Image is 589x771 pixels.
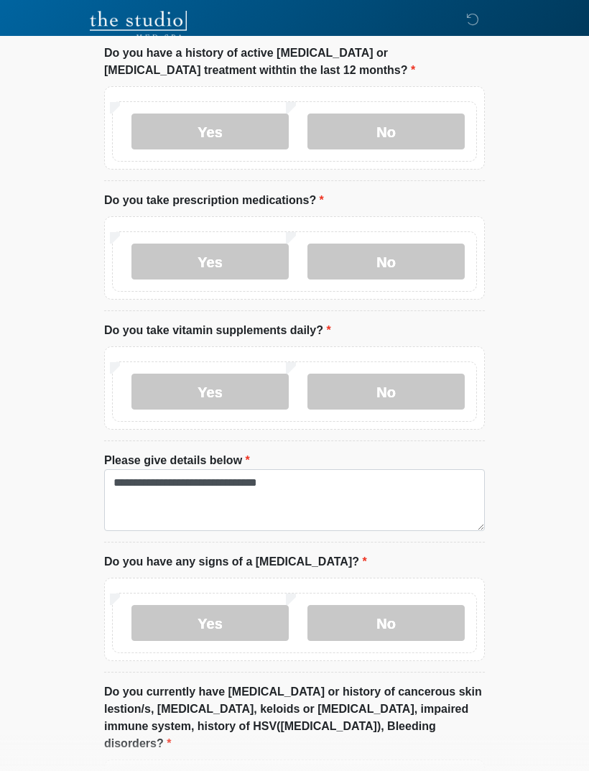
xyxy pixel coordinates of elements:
label: No [307,114,465,149]
label: Do you take vitamin supplements daily? [104,322,331,339]
label: Yes [131,374,289,410]
label: Do you currently have [MEDICAL_DATA] or history of cancerous skin lestion/s, [MEDICAL_DATA], kelo... [104,683,485,752]
label: Yes [131,114,289,149]
label: Do you take prescription medications? [104,192,324,209]
label: Yes [131,244,289,280]
label: No [307,244,465,280]
label: Yes [131,605,289,641]
label: Please give details below [104,452,250,469]
label: Do you have any signs of a [MEDICAL_DATA]? [104,553,367,571]
label: Do you have a history of active [MEDICAL_DATA] or [MEDICAL_DATA] treatment withtin the last 12 mo... [104,45,485,79]
label: No [307,605,465,641]
img: The Studio Med Spa Logo [90,11,187,40]
label: No [307,374,465,410]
